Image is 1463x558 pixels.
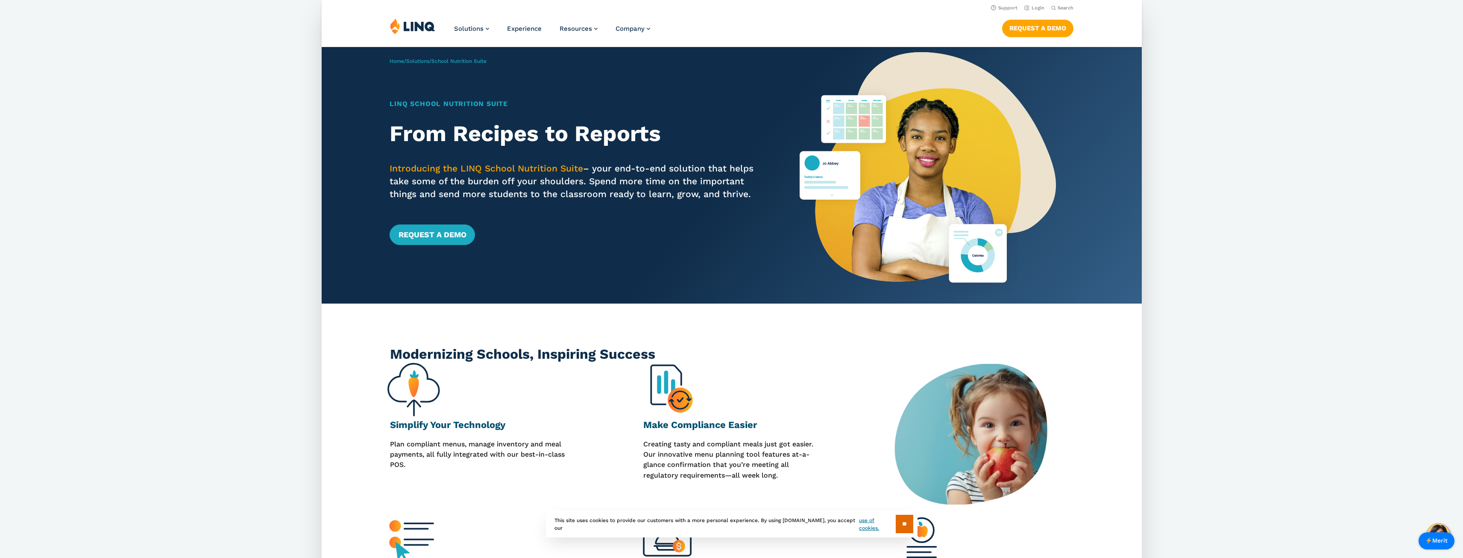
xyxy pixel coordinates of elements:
h3: Make Compliance Easier [643,419,820,431]
a: Support [991,5,1017,11]
p: Plan compliant menus, manage inventory and meal payments, all fully integrated with our best-in-c... [390,439,567,515]
span: Resources [560,25,592,32]
button: Merit [1419,532,1454,549]
h1: LINQ School Nutrition Suite [390,99,766,109]
a: Solutions [454,25,489,32]
a: Home [390,58,404,64]
a: Company [616,25,650,32]
a: Solutions [406,58,429,64]
span: Solutions [454,25,484,32]
a: use of cookies. [859,517,895,532]
img: ⚡ [1426,537,1432,543]
a: Experience [507,25,542,32]
h3: Simplify Your Technology [390,419,567,431]
nav: Primary Navigation [454,18,650,46]
span: Introducing the LINQ School Nutrition Suite [390,163,583,174]
nav: Utility Navigation [322,3,1142,12]
button: Hello, have a question? Let’s chat. [1426,523,1450,547]
a: Request a Demo [390,224,475,245]
img: Nutrition Suite Launch [800,47,1056,304]
p: – your end-to-end solution that helps take some of the burden off your shoulders. Spend more time... [390,162,766,201]
div: This site uses cookies to provide our customers with a more personal experience. By using [DOMAIN... [546,511,918,537]
h2: Modernizing Schools, Inspiring Success [390,345,1073,364]
span: Search [1057,5,1073,11]
button: Open Search Bar [1051,5,1073,11]
span: School Nutrition Suite [431,58,487,64]
p: Creating tasty and compliant meals just got easier. Our innovative menu planning tool features at... [643,439,820,515]
span: Company [616,25,645,32]
nav: Button Navigation [1002,18,1073,37]
a: Resources [560,25,598,32]
span: / / [390,58,487,64]
img: LINQ | K‑12 Software [390,18,435,34]
h2: From Recipes to Reports [390,121,766,147]
a: Login [1024,5,1044,11]
a: Request a Demo [1002,20,1073,37]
